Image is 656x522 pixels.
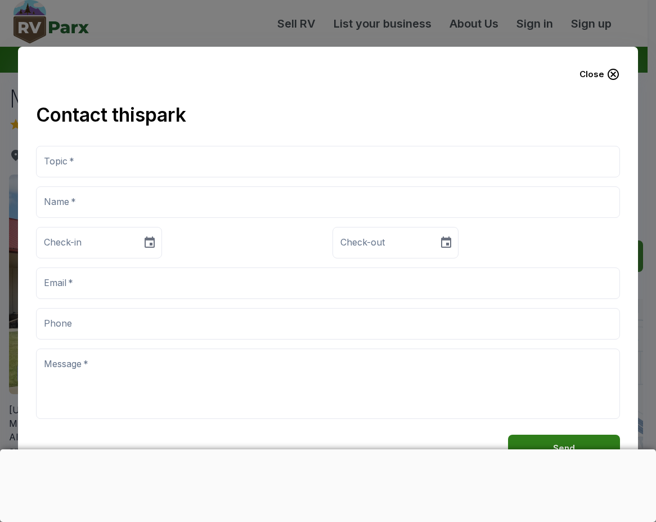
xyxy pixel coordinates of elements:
[46,449,611,519] iframe: Advertisement
[435,231,457,254] button: Choose date
[570,60,629,88] button: Close
[138,231,161,254] button: Choose date
[23,93,633,137] h2: Contact this park
[508,435,620,462] button: Send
